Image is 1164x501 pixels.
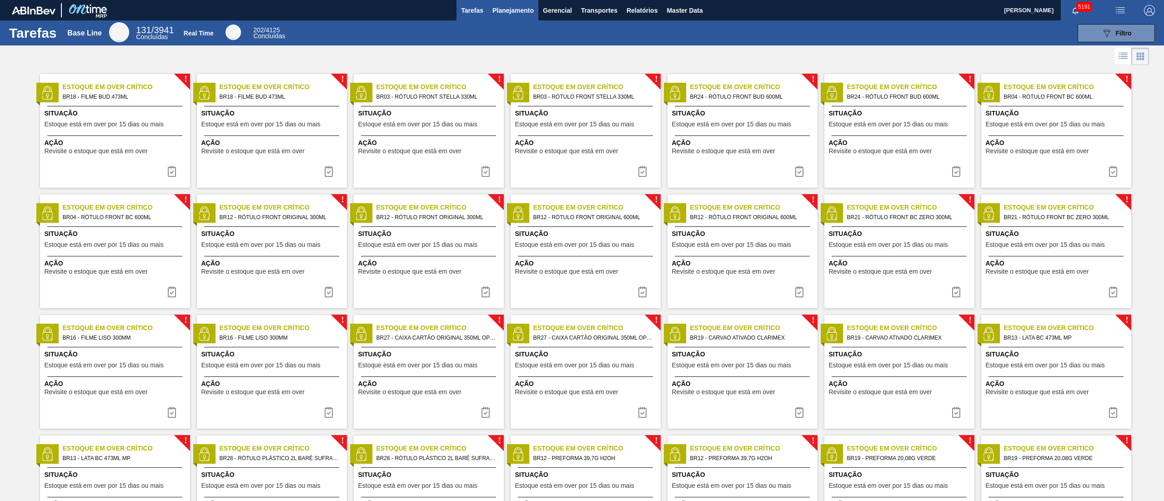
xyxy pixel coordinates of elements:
[1102,403,1124,421] button: icon-task complete
[67,29,102,37] div: Base Line
[986,229,1129,239] span: Situação
[40,86,54,100] img: status
[543,5,572,16] span: Gerencial
[358,148,462,155] span: Revisite o estoque que está em over
[63,333,183,343] span: BR16 - FILME LISO 300MM
[341,437,344,444] span: !
[829,362,948,369] span: Estoque está em over por 15 dias ou mais
[847,323,974,333] span: Estoque em Over Crítico
[515,148,618,155] span: Revisite o estoque que está em over
[358,470,502,480] span: Situação
[354,327,368,341] img: status
[986,379,1129,389] span: Ação
[986,268,1089,275] span: Revisite o estoque que está em over
[63,323,190,333] span: Estoque em Over Crítico
[533,323,661,333] span: Estoque em Over Crítico
[986,362,1105,369] span: Estoque está em over por 15 dias ou mais
[201,229,345,239] span: Situação
[788,283,810,301] div: Completar tarefa: 30294733
[45,109,188,118] span: Situação
[376,212,497,222] span: BR12 - RÓTULO FRONT ORIGINAL 300ML
[812,76,814,83] span: !
[829,482,948,489] span: Estoque está em over por 15 dias ou mais
[498,317,501,324] span: !
[982,86,995,100] img: status
[63,203,190,212] span: Estoque em Over Crítico
[475,403,497,421] div: Completar tarefa: 30294736
[632,283,653,301] button: icon-task complete
[184,30,214,37] div: Real Time
[109,22,129,42] div: Base Line
[136,25,174,35] span: / 3941
[829,268,932,275] span: Revisite o estoque que está em over
[201,259,345,268] span: Ação
[45,379,188,389] span: Ação
[201,121,321,128] span: Estoque está em over por 15 dias ou mais
[533,212,653,222] span: BR12 - RÓTULO FRONT ORIGINAL 600ML
[951,166,962,177] img: icon-task complete
[161,403,183,421] button: icon-task complete
[184,317,187,324] span: !
[515,379,658,389] span: Ação
[220,453,340,463] span: BR28 - RÓTULO PLÁSTICO 2L BARÉ SUFRAMA AH
[788,162,810,180] button: icon-task complete
[358,121,477,128] span: Estoque está em over por 15 dias ou mais
[358,109,502,118] span: Situação
[986,350,1129,359] span: Situação
[1144,5,1155,16] img: Logout
[45,241,164,248] span: Estoque está em over por 15 dias ou mais
[668,86,682,100] img: status
[1004,453,1124,463] span: BR19 - PREFORMA 20,08G VERDE
[253,27,285,39] div: Real Time
[672,241,791,248] span: Estoque está em over por 15 dias ou mais
[1102,283,1124,301] div: Completar tarefa: 30294734
[201,470,345,480] span: Situação
[982,447,995,461] img: status
[341,76,344,83] span: !
[358,482,477,489] span: Estoque está em over por 15 dias ou mais
[986,109,1129,118] span: Situação
[986,241,1105,248] span: Estoque está em over por 15 dias ou mais
[358,138,502,148] span: Ação
[847,212,967,222] span: BR21 - RÓTULO FRONT BC ZERO 300ML
[829,138,972,148] span: Ação
[184,437,187,444] span: !
[533,82,661,92] span: Estoque em Over Crítico
[201,389,305,396] span: Revisite o estoque que está em over
[788,403,810,421] div: Completar tarefa: 30294737
[220,203,347,212] span: Estoque em Over Crítico
[136,25,151,35] span: 131
[354,447,368,461] img: status
[166,166,177,177] img: icon-task complete
[9,28,57,38] h1: Tarefas
[45,470,188,480] span: Situação
[358,379,502,389] span: Ação
[812,317,814,324] span: !
[492,5,534,16] span: Planejamento
[672,389,775,396] span: Revisite o estoque que está em over
[968,437,971,444] span: !
[825,447,838,461] img: status
[376,203,504,212] span: Estoque em Over Crítico
[672,121,791,128] span: Estoque está em over por 15 dias ou mais
[354,206,368,220] img: status
[161,162,183,180] div: Completar tarefa: 30294728
[847,82,974,92] span: Estoque em Over Crítico
[825,206,838,220] img: status
[812,437,814,444] span: !
[847,203,974,212] span: Estoque em Over Crítico
[220,82,347,92] span: Estoque em Over Crítico
[672,268,775,275] span: Revisite o estoque que está em over
[690,82,818,92] span: Estoque em Over Crítico
[461,5,483,16] span: Tarefas
[945,162,967,180] button: icon-task complete
[511,327,525,341] img: status
[197,206,211,220] img: status
[829,259,972,268] span: Ação
[1102,162,1124,180] div: Completar tarefa: 30294731
[1004,444,1131,453] span: Estoque em Over Crítico
[690,323,818,333] span: Estoque em Over Crítico
[1102,283,1124,301] button: icon-task complete
[632,403,653,421] button: icon-task complete
[376,444,504,453] span: Estoque em Over Crítico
